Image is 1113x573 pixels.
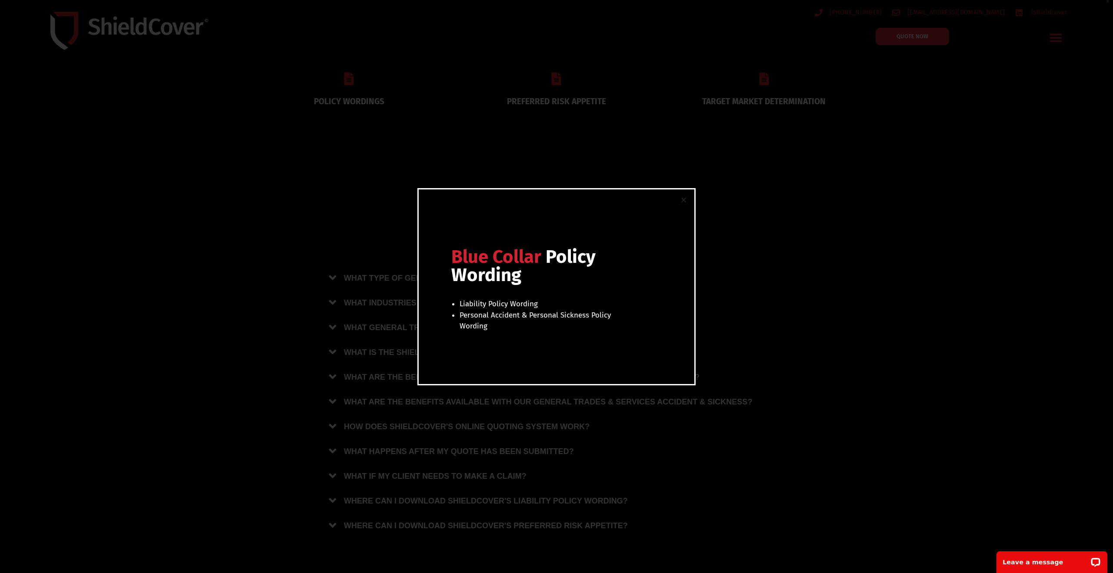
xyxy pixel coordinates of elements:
span: Policy Wording [451,246,596,286]
a: Close [680,197,687,203]
iframe: LiveChat chat widget [991,546,1113,573]
span: Blue Collar [451,246,541,268]
a: Personal Accident & Personal Sickness Policy Wording [460,311,611,331]
a: Liability Policy Wording [460,299,538,308]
